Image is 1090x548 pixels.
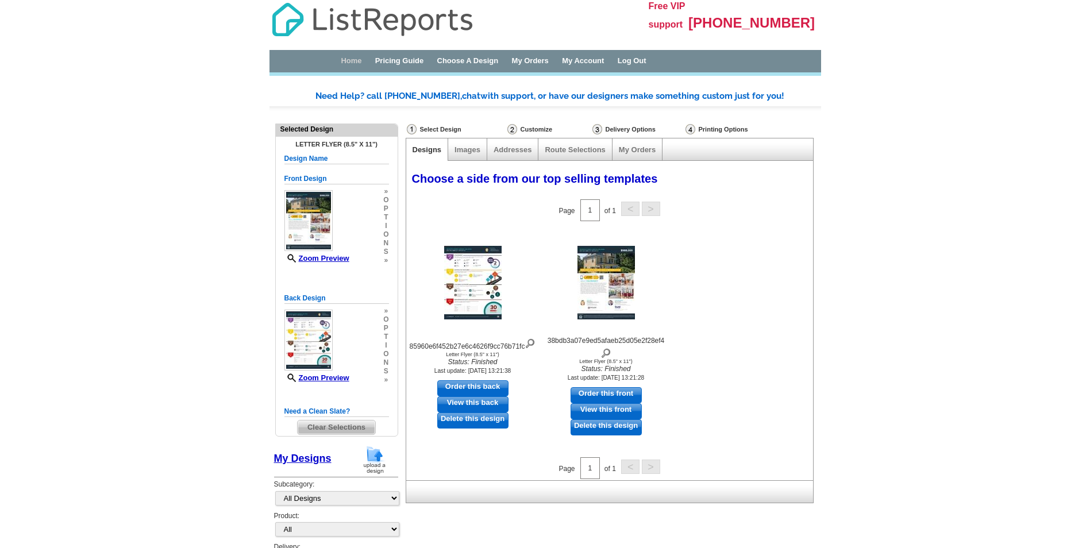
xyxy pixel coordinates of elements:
a: Home [341,56,361,65]
span: of 1 [604,464,616,472]
a: Choose A Design [437,56,499,65]
i: Status: Finished [543,364,669,374]
div: Printing Options [684,124,787,135]
small: Last update: [DATE] 13:21:38 [434,368,511,374]
img: small-thumb.jpg [284,190,333,251]
div: Delivery Options [591,124,684,138]
span: t [383,333,388,341]
button: < [621,202,640,216]
span: » [383,307,388,315]
span: o [383,196,388,204]
span: » [383,256,388,265]
a: Designs [413,145,442,154]
span: Free VIP support [649,1,685,29]
button: > [642,460,660,474]
i: Status: Finished [410,357,536,367]
a: Zoom Preview [284,254,349,263]
iframe: LiveChat chat widget [860,281,1090,548]
span: i [383,341,388,350]
a: Images [455,145,480,154]
a: Delete this design [437,412,509,429]
span: s [383,367,388,376]
div: Letter Flyer (8.5" x 11") [543,358,669,364]
span: p [383,324,388,333]
button: < [621,460,640,474]
span: Page [559,206,575,214]
span: Clear Selections [298,420,375,434]
a: Addresses [494,145,531,154]
a: My Orders [512,56,549,65]
span: o [383,230,388,239]
h5: Front Design [284,173,389,184]
div: Selected Design [276,124,398,134]
a: My Orders [619,145,656,154]
a: Pricing Guide [375,56,424,65]
span: s [383,248,388,256]
span: o [383,350,388,358]
div: 38bdb3a07e9ed5afaeb25d05e2f28ef4 [543,336,669,358]
span: » [383,187,388,196]
a: use this design [571,387,642,403]
img: Printing Options & Summary [685,124,695,134]
a: View this back [437,396,509,412]
div: Select Design [406,124,506,138]
a: My Designs [274,453,332,464]
img: Customize [507,124,517,134]
small: Last update: [DATE] 13:21:28 [568,375,644,381]
button: > [642,202,660,216]
img: Select Design [407,124,417,134]
span: i [383,222,388,230]
span: » [383,376,388,384]
span: of 1 [604,206,616,214]
a: My Account [562,56,604,65]
h5: Back Design [284,293,389,304]
div: Letter Flyer (8.5" x 11") [410,352,536,357]
img: small-thumb.jpg [284,310,333,371]
a: use this design [437,380,509,396]
img: Delivery Options [592,124,602,134]
img: view design details [525,336,536,349]
span: o [383,315,388,324]
div: Subcategory: [274,480,398,511]
span: [PHONE_NUMBER] [688,15,815,30]
div: Need Help? call [PHONE_NUMBER], with support, or have our designers make something custom just fo... [315,90,821,102]
div: Product: [274,511,398,542]
a: Route Selections [545,145,605,154]
span: n [383,239,388,248]
span: Page [559,464,575,472]
img: 38bdb3a07e9ed5afaeb25d05e2f28ef4 [577,246,635,319]
h4: Letter Flyer (8.5" x 11") [284,141,389,148]
span: n [383,358,388,367]
span: t [383,213,388,222]
div: Customize [506,124,591,135]
a: Log Out [618,56,646,65]
img: upload-design [360,445,390,474]
div: 85960e6f452b27e6c4626f9cc76b71fc [410,336,536,352]
h5: Need a Clean Slate? [284,406,389,417]
span: p [383,204,388,213]
a: Delete this design [571,419,642,435]
img: view design details [600,346,611,358]
span: Choose a side from our top selling templates [412,172,658,185]
h5: Design Name [284,153,389,164]
a: View this front [571,403,642,419]
img: 85960e6f452b27e6c4626f9cc76b71fc [444,246,502,319]
span: chat [462,91,480,101]
a: Zoom Preview [284,373,349,382]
